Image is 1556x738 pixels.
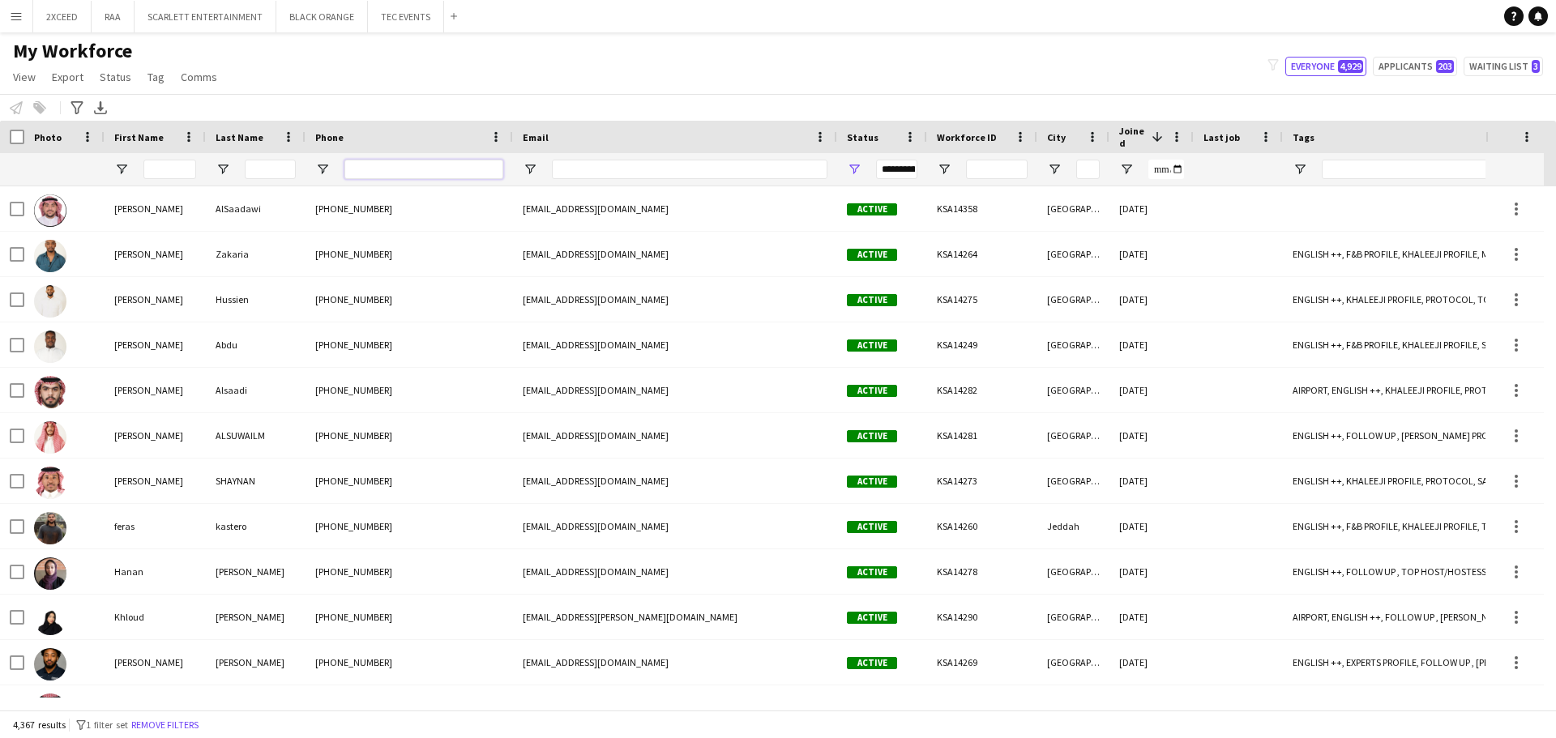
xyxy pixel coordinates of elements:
div: KSA14259 [927,685,1037,730]
img: Abdulmajeed Abdu [34,331,66,363]
div: [DATE] [1109,368,1194,412]
div: [DATE] [1109,277,1194,322]
span: Active [847,203,897,215]
span: Last Name [216,131,263,143]
span: City [1047,131,1066,143]
input: Last Name Filter Input [245,160,296,179]
div: [PERSON_NAME] [105,368,206,412]
div: KSA14282 [927,368,1037,412]
span: Status [100,70,131,84]
span: Active [847,339,897,352]
span: Active [847,249,897,261]
div: Zakaria [206,232,306,276]
span: Tags [1293,131,1314,143]
span: Active [847,657,897,669]
span: Export [52,70,83,84]
span: 4,929 [1338,60,1363,73]
div: [PHONE_NUMBER] [306,413,513,458]
span: Active [847,294,897,306]
div: [EMAIL_ADDRESS][DOMAIN_NAME] [513,640,837,685]
div: [EMAIL_ADDRESS][DOMAIN_NAME] [513,413,837,458]
button: Open Filter Menu [114,162,129,177]
button: Waiting list3 [1464,57,1543,76]
div: KSA14269 [927,640,1037,685]
div: [PHONE_NUMBER] [306,504,513,548]
div: KSA14249 [927,322,1037,367]
img: Abdullah Hussien [34,285,66,318]
div: [DATE] [1109,232,1194,276]
span: Active [847,476,897,488]
input: First Name Filter Input [143,160,196,179]
div: KSA14260 [927,504,1037,548]
div: Hussien [206,277,306,322]
a: Comms [174,66,224,87]
div: [GEOGRAPHIC_DATA] [1037,413,1109,458]
div: [DATE] [1109,685,1194,730]
button: Open Filter Menu [937,162,951,177]
div: [PERSON_NAME] [206,595,306,639]
button: BLACK ORANGE [276,1,368,32]
button: RAA [92,1,135,32]
div: [EMAIL_ADDRESS][DOMAIN_NAME] [513,322,837,367]
div: [EMAIL_ADDRESS][DOMAIN_NAME] [513,549,837,594]
img: feras kastero [34,512,66,544]
span: Active [847,430,897,442]
span: Tag [147,70,165,84]
div: [EMAIL_ADDRESS][DOMAIN_NAME] [513,277,837,322]
div: [PERSON_NAME] [105,413,206,458]
div: [PHONE_NUMBER] [306,186,513,231]
div: AlSaadawi [206,186,306,231]
img: Mahmoud Henderson [34,648,66,680]
span: Comms [181,70,217,84]
div: [EMAIL_ADDRESS][DOMAIN_NAME] [513,368,837,412]
img: AHMED SHAYNAN [34,467,66,499]
button: Open Filter Menu [847,162,861,177]
img: Khloud Mohammed [34,603,66,635]
div: [DATE] [1109,549,1194,594]
div: KSA14290 [927,595,1037,639]
div: [GEOGRAPHIC_DATA] [1037,368,1109,412]
div: [PERSON_NAME] [105,232,206,276]
a: Export [45,66,90,87]
button: Open Filter Menu [523,162,537,177]
button: Open Filter Menu [1119,162,1134,177]
div: KSA14358 [927,186,1037,231]
img: Abdul wahid Mohideen Zakaria [34,240,66,272]
img: MESHAL ALANAZI [34,693,66,726]
div: [PHONE_NUMBER] [306,685,513,730]
span: 3 [1532,60,1540,73]
div: ALSUWAILM [206,413,306,458]
div: [DATE] [1109,413,1194,458]
span: 1 filter set [86,719,128,731]
img: Abdulrahman Alsaadi [34,376,66,408]
div: SHAYNAN [206,459,306,503]
app-action-btn: Advanced filters [67,98,87,117]
button: Open Filter Menu [1293,162,1307,177]
div: [EMAIL_ADDRESS][DOMAIN_NAME] [513,186,837,231]
div: [PHONE_NUMBER] [306,595,513,639]
span: Active [847,385,897,397]
div: [GEOGRAPHIC_DATA] [1037,595,1109,639]
button: SCARLETT ENTERTAINMENT [135,1,276,32]
input: Email Filter Input [552,160,827,179]
div: Khloud [105,595,206,639]
div: feras [105,504,206,548]
div: [PHONE_NUMBER] [306,232,513,276]
div: [DATE] [1109,186,1194,231]
span: Active [847,612,897,624]
div: ALANAZI [206,685,306,730]
button: 2XCEED [33,1,92,32]
button: Everyone4,929 [1285,57,1366,76]
img: Abdulrahman ALSUWAILM [34,421,66,454]
app-action-btn: Export XLSX [91,98,110,117]
div: MESHAL [105,685,206,730]
div: [PHONE_NUMBER] [306,368,513,412]
div: [GEOGRAPHIC_DATA] [1037,277,1109,322]
a: View [6,66,42,87]
div: [GEOGRAPHIC_DATA] [1037,322,1109,367]
div: [GEOGRAPHIC_DATA] [1037,549,1109,594]
input: Joined Filter Input [1148,160,1184,179]
span: Photo [34,131,62,143]
div: [PERSON_NAME] [206,640,306,685]
button: Open Filter Menu [216,162,230,177]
